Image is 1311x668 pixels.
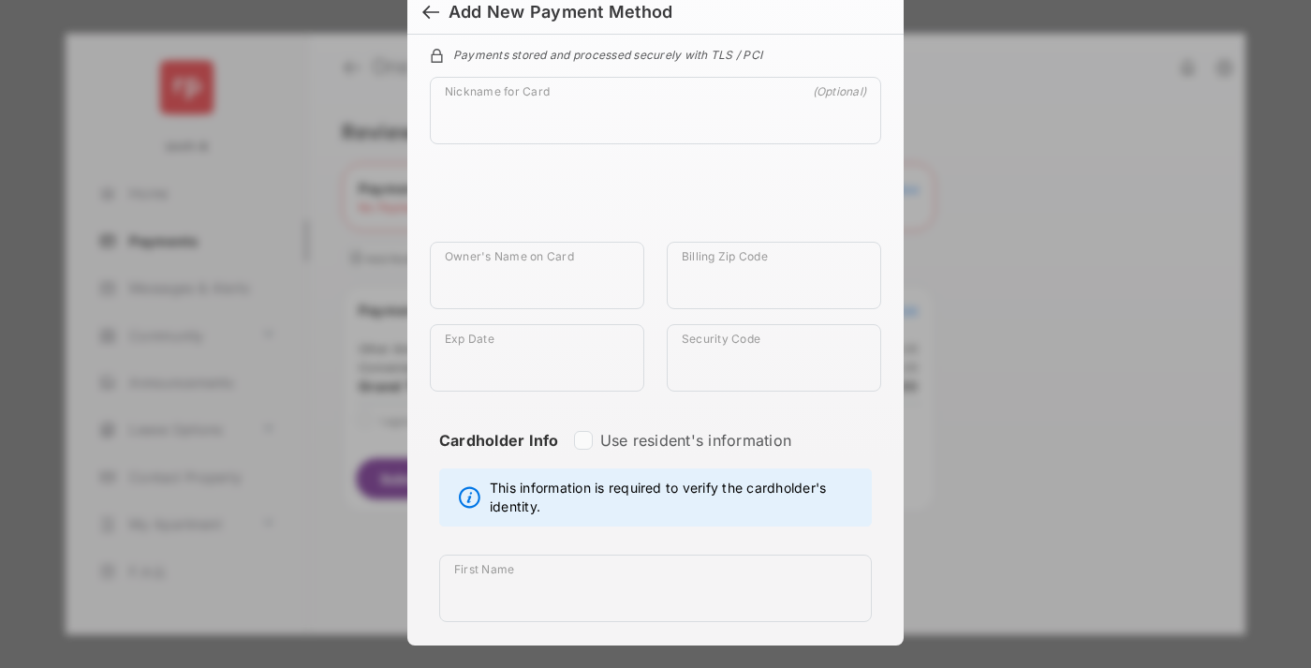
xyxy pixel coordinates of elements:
span: This information is required to verify the cardholder's identity. [490,479,862,516]
iframe: Credit card field [430,159,881,242]
div: Add New Payment Method [449,2,672,22]
label: Use resident's information [600,431,791,450]
div: Payments stored and processed securely with TLS / PCI [430,45,881,62]
strong: Cardholder Info [439,431,559,483]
